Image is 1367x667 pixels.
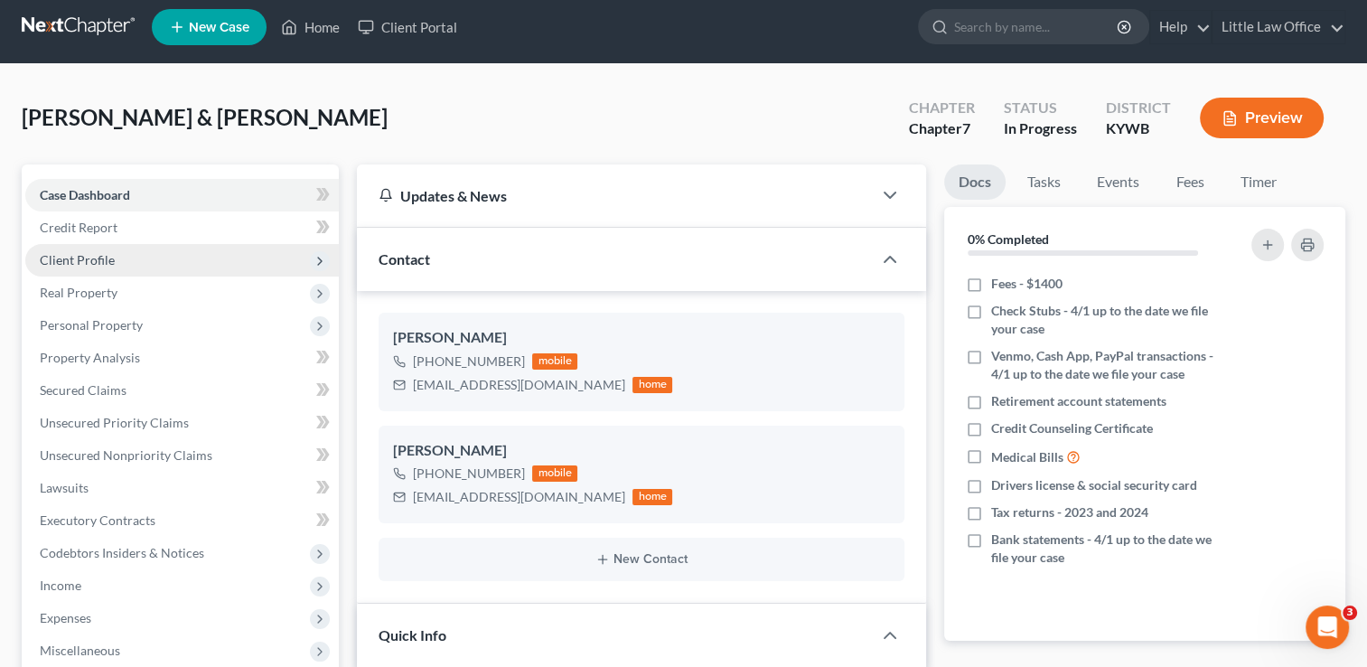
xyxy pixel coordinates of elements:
[40,447,212,463] span: Unsecured Nonpriority Claims
[379,250,430,268] span: Contact
[413,352,525,371] div: [PHONE_NUMBER]
[393,440,890,462] div: [PERSON_NAME]
[991,448,1063,466] span: Medical Bills
[944,164,1006,200] a: Docs
[40,382,126,398] span: Secured Claims
[991,275,1063,293] span: Fees - $1400
[40,610,91,625] span: Expenses
[272,11,349,43] a: Home
[1106,118,1171,139] div: KYWB
[25,179,339,211] a: Case Dashboard
[25,504,339,537] a: Executory Contracts
[1213,11,1344,43] a: Little Law Office
[40,545,204,560] span: Codebtors Insiders & Notices
[413,376,625,394] div: [EMAIL_ADDRESS][DOMAIN_NAME]
[1150,11,1211,43] a: Help
[991,419,1153,437] span: Credit Counseling Certificate
[40,578,81,593] span: Income
[413,488,625,506] div: [EMAIL_ADDRESS][DOMAIN_NAME]
[962,119,970,136] span: 7
[40,285,117,300] span: Real Property
[532,465,577,482] div: mobile
[22,104,388,130] span: [PERSON_NAME] & [PERSON_NAME]
[40,220,117,235] span: Credit Report
[189,21,249,34] span: New Case
[413,465,525,483] div: [PHONE_NUMBER]
[379,626,446,644] span: Quick Info
[991,302,1230,338] span: Check Stubs - 4/1 up to the date we file your case
[991,503,1148,521] span: Tax returns - 2023 and 2024
[40,643,120,658] span: Miscellaneous
[393,552,890,567] button: New Contact
[40,317,143,333] span: Personal Property
[1200,98,1324,138] button: Preview
[25,439,339,472] a: Unsecured Nonpriority Claims
[1013,164,1075,200] a: Tasks
[1161,164,1219,200] a: Fees
[1306,606,1349,649] iframe: Intercom live chat
[968,231,1049,247] strong: 0% Completed
[991,531,1230,567] span: Bank statements - 4/1 up to the date we file your case
[991,476,1197,494] span: Drivers license & social security card
[1004,98,1077,118] div: Status
[991,347,1230,383] span: Venmo, Cash App, PayPal transactions - 4/1 up to the date we file your case
[1226,164,1291,200] a: Timer
[40,350,140,365] span: Property Analysis
[991,392,1166,410] span: Retirement account statements
[25,342,339,374] a: Property Analysis
[25,407,339,439] a: Unsecured Priority Claims
[1343,606,1357,620] span: 3
[25,211,339,244] a: Credit Report
[40,252,115,268] span: Client Profile
[954,10,1119,43] input: Search by name...
[379,186,850,205] div: Updates & News
[1004,118,1077,139] div: In Progress
[393,327,890,349] div: [PERSON_NAME]
[40,415,189,430] span: Unsecured Priority Claims
[40,187,130,202] span: Case Dashboard
[532,353,577,370] div: mobile
[632,489,672,505] div: home
[25,374,339,407] a: Secured Claims
[909,118,975,139] div: Chapter
[1082,164,1154,200] a: Events
[25,472,339,504] a: Lawsuits
[1106,98,1171,118] div: District
[40,480,89,495] span: Lawsuits
[349,11,466,43] a: Client Portal
[909,98,975,118] div: Chapter
[632,377,672,393] div: home
[40,512,155,528] span: Executory Contracts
